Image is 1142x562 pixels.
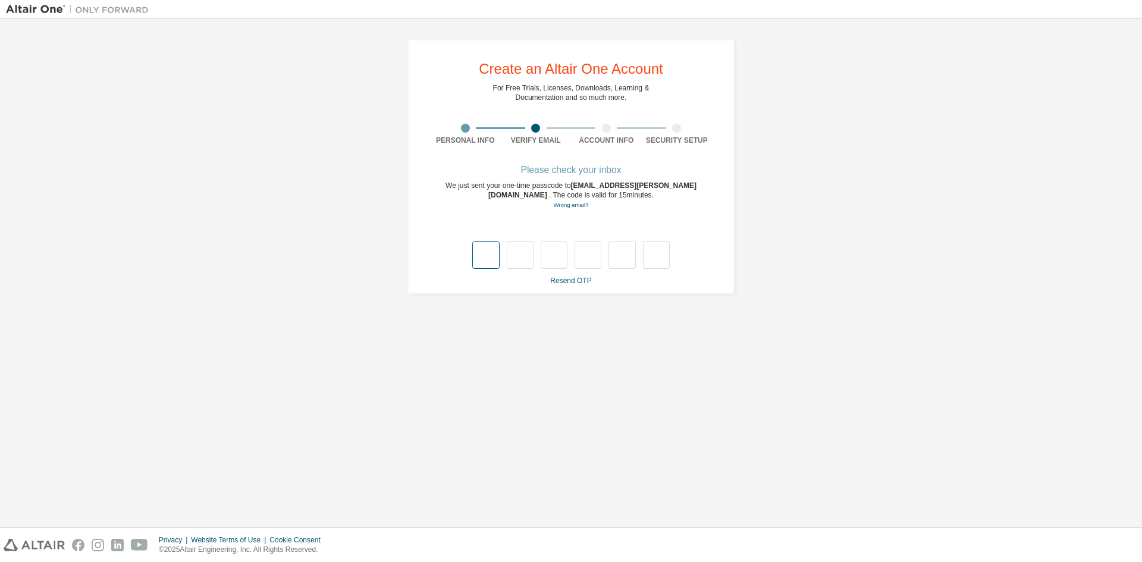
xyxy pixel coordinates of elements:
[430,167,712,174] div: Please check your inbox
[131,539,148,551] img: youtube.svg
[642,136,713,145] div: Security Setup
[550,277,591,285] a: Resend OTP
[159,535,191,545] div: Privacy
[6,4,155,15] img: Altair One
[72,539,84,551] img: facebook.svg
[493,83,650,102] div: For Free Trials, Licenses, Downloads, Learning & Documentation and so much more.
[111,539,124,551] img: linkedin.svg
[430,181,712,210] div: We just sent your one-time passcode to . The code is valid for 15 minutes.
[479,62,663,76] div: Create an Altair One Account
[159,545,328,555] p: © 2025 Altair Engineering, Inc. All Rights Reserved.
[553,202,588,208] a: Go back to the registration form
[4,539,65,551] img: altair_logo.svg
[571,136,642,145] div: Account Info
[430,136,501,145] div: Personal Info
[488,181,697,199] span: [EMAIL_ADDRESS][PERSON_NAME][DOMAIN_NAME]
[92,539,104,551] img: instagram.svg
[269,535,327,545] div: Cookie Consent
[501,136,572,145] div: Verify Email
[191,535,269,545] div: Website Terms of Use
